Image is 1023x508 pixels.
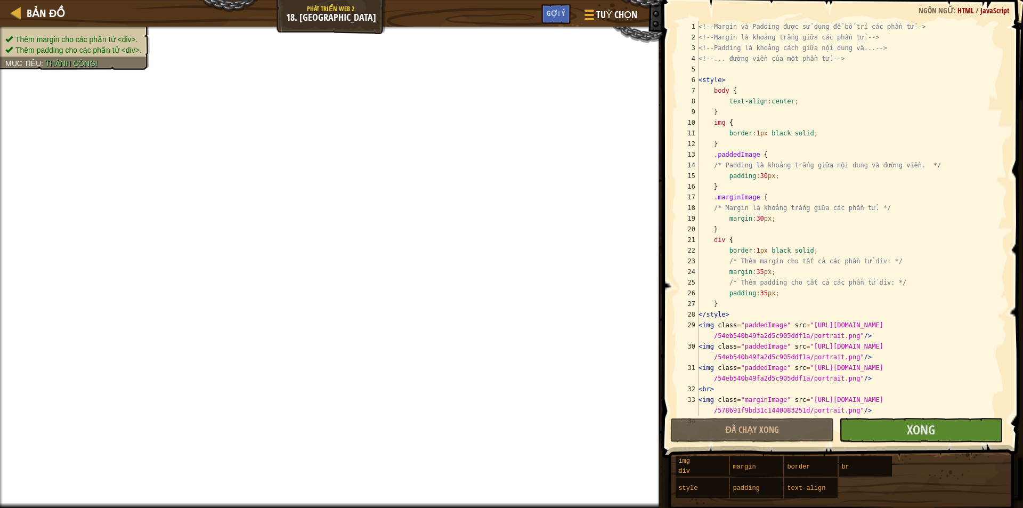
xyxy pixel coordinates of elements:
span: Mục tiêu [5,59,41,68]
div: 11 [677,128,699,139]
a: Bản đồ [21,6,65,20]
span: padding [733,485,759,492]
span: Tuỳ chọn [596,8,637,22]
div: 26 [677,288,699,299]
button: Tuỳ chọn [576,4,644,29]
span: / [976,5,980,15]
div: 20 [677,224,699,235]
div: 12 [677,139,699,149]
div: 7 [677,85,699,96]
span: text-align [787,485,825,492]
span: margin [733,463,756,471]
div: 31 [677,362,699,384]
div: 23 [677,256,699,267]
div: 1 [677,21,699,32]
span: style [678,485,697,492]
div: 19 [677,213,699,224]
span: JavaScript [980,5,1010,15]
div: 14 [677,160,699,171]
div: 22 [677,245,699,256]
span: Thêm margin cho các phần tử <div>. [15,35,138,44]
div: 21 [677,235,699,245]
span: Xong [907,421,935,438]
span: Thêm padding cho các phần tử <div>. [15,46,142,54]
span: div [678,467,690,475]
div: 17 [677,192,699,203]
span: : [954,5,957,15]
div: 30 [677,341,699,362]
div: 29 [677,320,699,341]
div: 3 [677,43,699,53]
div: 15 [677,171,699,181]
div: 16 [677,181,699,192]
div: 10 [677,117,699,128]
div: 33 [677,394,699,416]
div: 27 [677,299,699,309]
li: Thêm padding cho các phần tử <div>. [5,45,142,55]
li: Thêm margin cho các phần tử <div>. [5,34,142,45]
div: 34 [677,416,699,437]
span: img [678,457,690,465]
span: Ngôn ngữ [919,5,954,15]
button: Xong [839,418,1003,442]
span: Thành công! [45,59,98,68]
div: 25 [677,277,699,288]
span: : [41,59,45,68]
div: 9 [677,107,699,117]
span: br [841,463,849,471]
div: 32 [677,384,699,394]
div: 5 [677,64,699,75]
div: 6 [677,75,699,85]
span: Bản đồ [27,6,65,20]
span: Đã chạy xong [726,424,780,436]
span: HTML [957,5,976,15]
button: Đã chạy xong [670,418,834,442]
div: 4 [677,53,699,64]
div: 18 [677,203,699,213]
div: 24 [677,267,699,277]
div: 28 [677,309,699,320]
span: border [787,463,810,471]
div: 2 [677,32,699,43]
div: 13 [677,149,699,160]
div: 8 [677,96,699,107]
span: Gợi ý [547,8,565,18]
